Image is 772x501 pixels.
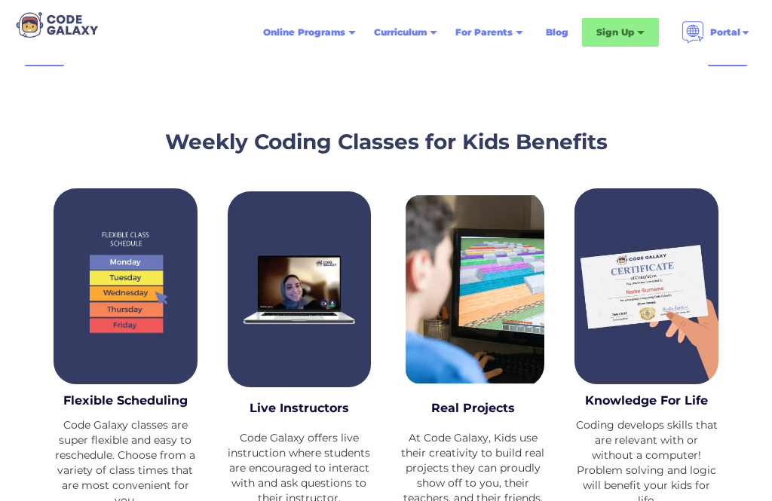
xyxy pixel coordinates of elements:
div: Online Programs [263,25,345,40]
h3: Real Projects [409,399,538,417]
div: Sign Up [596,25,634,40]
a: Blog [537,19,577,46]
div: For Parents [446,19,532,46]
div: For Parents [455,25,513,40]
div: Portal [672,15,760,50]
div: Online Programs [254,19,365,46]
h3: Live Instructors [234,399,363,417]
div: Sign Up [582,18,659,47]
h3: Knowledge For Life [582,392,711,410]
div: Curriculum [374,25,427,40]
h3: Flexible Scheduling [61,392,190,410]
div: Curriculum [365,19,446,46]
div: Portal [710,25,740,40]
